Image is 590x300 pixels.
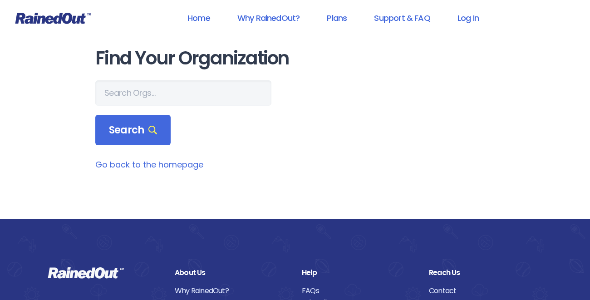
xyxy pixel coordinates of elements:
[109,124,157,137] span: Search
[429,267,542,279] div: Reach Us
[302,267,415,279] div: Help
[95,115,171,146] div: Search
[429,285,542,297] a: Contact
[362,8,442,28] a: Support & FAQ
[446,8,491,28] a: Log In
[95,80,271,106] input: Search Orgs…
[175,267,288,279] div: About Us
[95,159,203,170] a: Go back to the homepage
[302,285,415,297] a: FAQs
[176,8,222,28] a: Home
[95,48,495,69] h1: Find Your Organization
[315,8,359,28] a: Plans
[175,285,288,297] a: Why RainedOut?
[226,8,312,28] a: Why RainedOut?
